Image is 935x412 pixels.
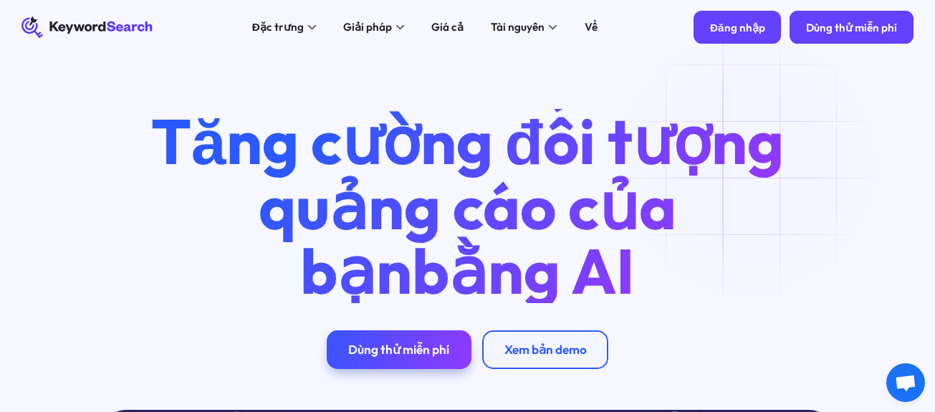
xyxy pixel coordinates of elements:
[423,16,472,38] a: Giá cả
[431,20,464,34] font: Giá cả
[252,20,304,34] font: Đặc trưng
[491,20,545,34] font: Tài nguyên
[504,342,587,357] font: Xem bản demo
[348,342,449,357] font: Dùng thử miễn phí
[790,11,914,44] a: Dùng thử miễn phí
[576,16,605,38] a: Về
[327,330,471,368] a: Dùng thử miễn phí
[710,21,764,34] font: Đăng nhập
[343,20,392,34] font: Giải pháp
[806,21,897,34] font: Dùng thử miễn phí
[412,231,635,310] font: bằng AI
[694,11,781,44] a: Đăng nhập
[886,363,925,402] a: Mở cuộc trò chuyện
[585,20,598,34] font: Về
[151,101,784,310] font: Tăng cường đối tượng quảng cáo của bạn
